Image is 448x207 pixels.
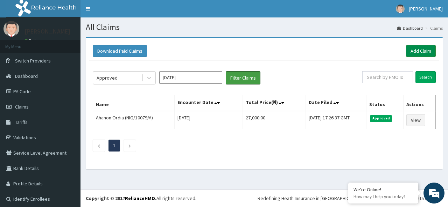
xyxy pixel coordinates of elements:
[397,25,423,31] a: Dashboard
[362,71,413,83] input: Search by HMO ID
[15,58,51,64] span: Switch Providers
[15,73,38,79] span: Dashboard
[353,186,413,193] div: We're Online!
[93,111,175,129] td: Ahanon Ordia (NIG/10079/A)
[15,119,28,125] span: Tariffs
[36,39,118,48] div: Chat with us now
[406,114,425,126] a: View
[97,142,100,149] a: Previous page
[125,195,155,201] a: RelianceHMO
[243,95,306,111] th: Total Price(₦)
[93,95,175,111] th: Name
[226,71,260,84] button: Filter Claims
[396,5,405,13] img: User Image
[41,60,97,131] span: We're online!
[86,23,443,32] h1: All Claims
[406,45,436,57] a: Add Claim
[366,95,404,111] th: Status
[128,142,131,149] a: Next page
[113,142,115,149] a: Page 1 is your current page
[13,35,28,52] img: d_794563401_company_1708531726252_794563401
[86,195,156,201] strong: Copyright © 2017 .
[370,115,392,121] span: Approved
[15,104,29,110] span: Claims
[115,3,132,20] div: Minimize live chat window
[409,6,443,12] span: [PERSON_NAME]
[175,111,243,129] td: [DATE]
[159,71,222,84] input: Select Month and Year
[80,189,448,207] footer: All rights reserved.
[3,21,19,37] img: User Image
[423,25,443,31] li: Claims
[415,71,436,83] input: Search
[353,194,413,200] p: How may I help you today?
[24,28,70,35] p: [PERSON_NAME]
[24,38,41,43] a: Online
[258,195,443,202] div: Redefining Heath Insurance in [GEOGRAPHIC_DATA] using Telemedicine and Data Science!
[93,45,147,57] button: Download Paid Claims
[403,95,435,111] th: Actions
[175,95,243,111] th: Encounter Date
[306,95,366,111] th: Date Filed
[243,111,306,129] td: 27,000.00
[306,111,366,129] td: [DATE] 17:26:37 GMT
[3,135,133,160] textarea: Type your message and hit 'Enter'
[97,74,118,81] div: Approved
